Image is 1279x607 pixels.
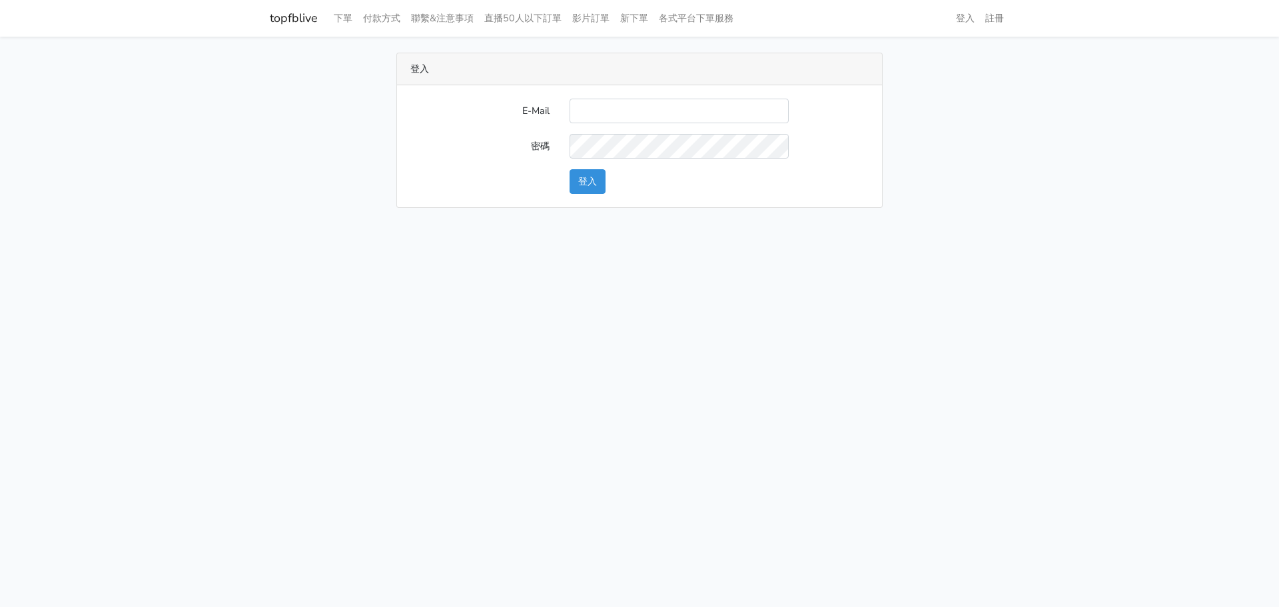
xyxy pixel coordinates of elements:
label: 密碼 [400,134,560,159]
a: topfblive [270,5,318,31]
a: 下單 [328,5,358,31]
a: 登入 [951,5,980,31]
a: 註冊 [980,5,1009,31]
a: 影片訂單 [567,5,615,31]
a: 直播50人以下訂單 [479,5,567,31]
label: E-Mail [400,99,560,123]
button: 登入 [570,169,606,194]
a: 各式平台下單服務 [653,5,739,31]
a: 聯繫&注意事項 [406,5,479,31]
div: 登入 [397,53,882,85]
a: 新下單 [615,5,653,31]
a: 付款方式 [358,5,406,31]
